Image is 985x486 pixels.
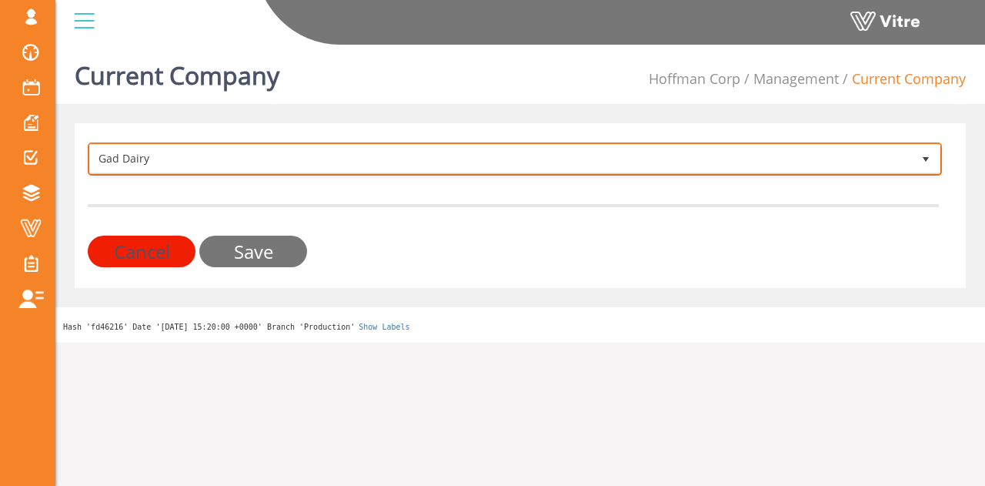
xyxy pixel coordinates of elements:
input: Cancel [88,236,195,267]
h1: Current Company [75,39,279,104]
input: Save [199,236,307,267]
li: Management [740,69,839,89]
a: Hoffman Corp [649,69,740,88]
span: select [912,145,940,173]
a: Show Labels [359,323,409,331]
li: Current Company [839,69,966,89]
span: Hash 'fd46216' Date '[DATE] 15:20:00 +0000' Branch 'Production' [63,323,355,331]
span: Gad Dairy [90,145,912,173]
